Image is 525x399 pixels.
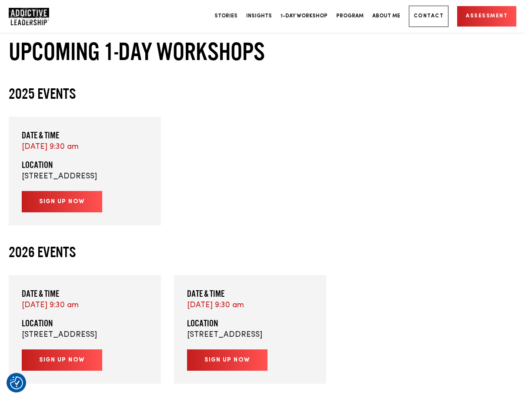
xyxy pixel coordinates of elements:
[10,376,23,389] button: Consent Preferences
[22,288,148,299] h4: Date & Time
[142,100,180,107] a: Privacy Policy
[22,329,148,341] p: [STREET_ADDRESS]
[22,171,148,182] p: [STREET_ADDRESS]
[174,1,201,7] span: First name
[9,243,516,262] h3: 2026 Events
[10,376,23,389] img: Revisit consent button
[22,349,102,371] a: Sign up now
[9,36,516,67] h1: Upcoming 1-Day Workshops
[22,301,79,309] a: [DATE] 9:30 am
[9,8,49,25] img: Company Logo
[187,288,313,299] h4: Date & Time
[9,8,61,25] a: Home
[187,301,244,309] a: [DATE] 9:30 am
[187,318,313,329] h4: Location
[409,6,449,27] a: Contact
[22,130,148,141] h4: Date & Time
[22,318,148,329] h4: Location
[187,329,313,341] p: [STREET_ADDRESS]
[457,6,516,27] a: Assessment
[187,349,268,371] a: Sign up now
[22,143,79,151] a: [DATE] 9:30 am
[22,159,148,171] h4: Location
[9,84,516,103] h3: 2025 Events
[22,191,102,212] a: Sign up now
